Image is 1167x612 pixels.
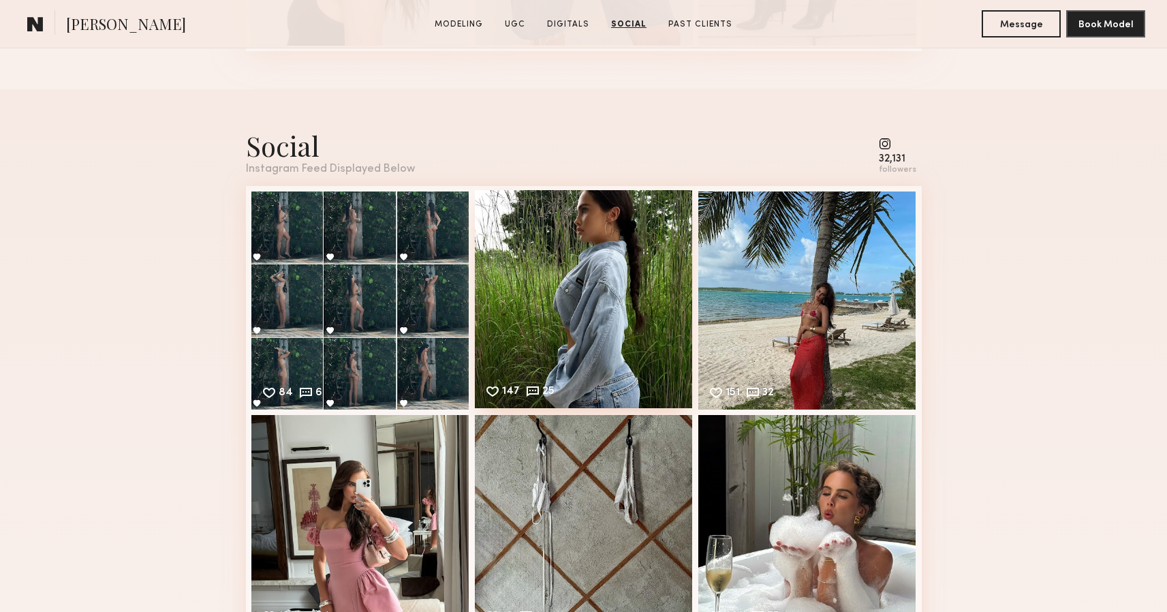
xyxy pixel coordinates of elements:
[1066,18,1145,29] a: Book Model
[879,154,916,164] div: 32,131
[246,127,415,164] div: Social
[246,164,415,175] div: Instagram Feed Displayed Below
[499,18,531,31] a: UGC
[606,18,652,31] a: Social
[726,388,740,400] div: 151
[982,10,1061,37] button: Message
[315,388,322,400] div: 6
[502,386,520,399] div: 147
[279,388,293,400] div: 84
[66,14,186,37] span: [PERSON_NAME]
[663,18,738,31] a: Past Clients
[879,165,916,175] div: followers
[429,18,488,31] a: Modeling
[762,388,774,400] div: 32
[542,18,595,31] a: Digitals
[542,386,555,399] div: 25
[1066,10,1145,37] button: Book Model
